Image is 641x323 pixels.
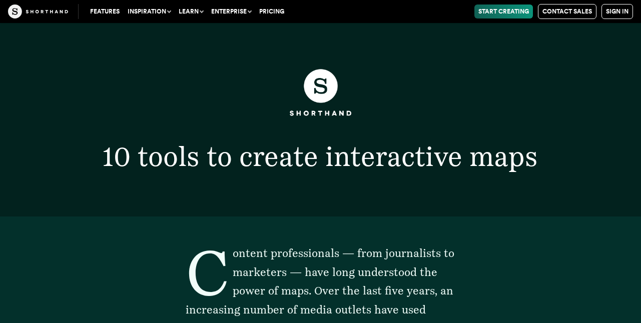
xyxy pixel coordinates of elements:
button: Inspiration [124,4,175,18]
img: The Craft [8,4,68,18]
a: Features [86,4,124,18]
h1: 10 tools to create interactive maps [62,143,579,170]
button: Enterprise [207,4,255,18]
a: Contact Sales [538,4,596,19]
a: Start Creating [474,4,533,18]
a: Sign in [601,4,633,19]
button: Learn [175,4,207,18]
a: Pricing [255,4,288,18]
